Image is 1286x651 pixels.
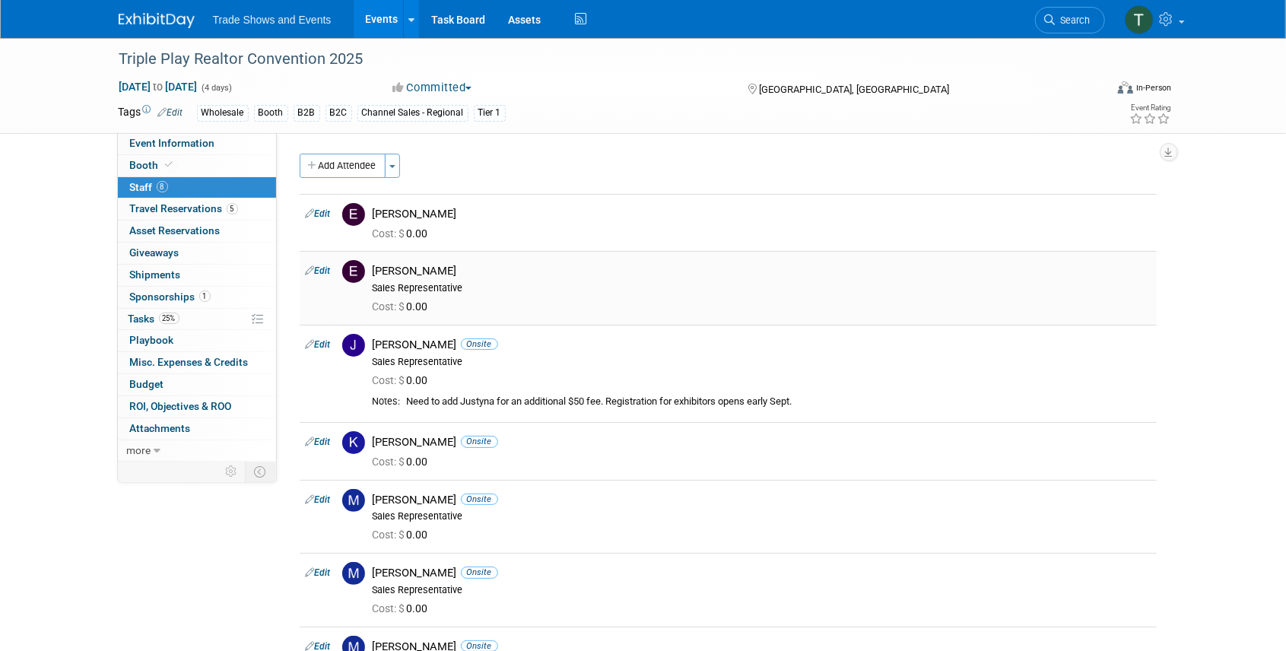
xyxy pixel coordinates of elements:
a: Misc. Expenses & Credits [118,352,276,373]
a: Asset Reservations [118,221,276,242]
a: Attachments [118,418,276,440]
span: Onsite [461,494,498,505]
a: Shipments [118,265,276,286]
a: Edit [306,437,331,447]
span: Onsite [461,567,498,578]
a: Tasks25% [118,309,276,330]
img: M.jpg [342,562,365,585]
div: Sales Representative [373,584,1151,596]
div: Sales Representative [373,510,1151,522]
span: 0.00 [373,456,434,468]
div: Tier 1 [474,105,506,121]
a: Event Information [118,133,276,154]
img: Tiff Wagner [1125,5,1154,34]
img: Format-Inperson.png [1118,81,1133,94]
span: Cost: $ [373,529,407,541]
a: Sponsorships1 [118,287,276,308]
div: [PERSON_NAME] [373,338,1151,352]
span: ROI, Objectives & ROO [130,400,232,412]
img: ExhibitDay [119,13,195,28]
span: [DATE] [DATE] [119,80,198,94]
div: Booth [254,105,288,121]
div: [PERSON_NAME] [373,264,1151,278]
div: [PERSON_NAME] [373,493,1151,507]
span: Search [1056,14,1091,26]
a: ROI, Objectives & ROO [118,396,276,418]
span: 0.00 [373,300,434,313]
span: Event Information [130,137,215,149]
span: Trade Shows and Events [213,14,332,26]
span: 0.00 [373,529,434,541]
div: Wholesale [197,105,249,121]
span: more [127,444,151,456]
span: Cost: $ [373,456,407,468]
span: 1 [199,291,211,302]
span: Cost: $ [373,227,407,240]
a: Travel Reservations5 [118,198,276,220]
td: Personalize Event Tab Strip [219,462,246,481]
div: Triple Play Realtor Convention 2025 [114,46,1082,73]
a: Edit [306,339,331,350]
img: M.jpg [342,489,365,512]
td: Tags [119,104,183,122]
span: 0.00 [373,227,434,240]
span: Staff [130,181,168,193]
span: 0.00 [373,374,434,386]
a: Edit [306,265,331,276]
span: Cost: $ [373,602,407,614]
div: Sales Representative [373,282,1151,294]
span: Misc. Expenses & Credits [130,356,249,368]
a: Budget [118,374,276,395]
div: In-Person [1135,82,1171,94]
span: to [151,81,166,93]
span: 8 [157,181,168,192]
img: E.jpg [342,203,365,226]
span: Cost: $ [373,374,407,386]
span: Tasks [129,313,179,325]
div: Sales Representative [373,356,1151,368]
a: Search [1035,7,1105,33]
span: Booth [130,159,176,171]
span: Asset Reservations [130,224,221,237]
span: 25% [159,313,179,324]
img: J.jpg [342,334,365,357]
div: [PERSON_NAME] [373,207,1151,221]
span: Shipments [130,268,181,281]
a: Edit [306,567,331,578]
td: Toggle Event Tabs [245,462,276,481]
span: Playbook [130,334,174,346]
span: Onsite [461,338,498,350]
div: Channel Sales - Regional [357,105,468,121]
a: Edit [306,494,331,505]
div: Event Rating [1129,104,1170,112]
button: Add Attendee [300,154,386,178]
div: [PERSON_NAME] [373,566,1151,580]
a: Edit [306,208,331,219]
span: Attachments [130,422,191,434]
button: Committed [387,80,478,96]
div: B2C [325,105,352,121]
div: B2B [294,105,320,121]
span: 5 [227,203,238,214]
div: Event Format [1015,79,1172,102]
span: Travel Reservations [130,202,238,214]
i: Booth reservation complete [166,160,173,169]
span: [GEOGRAPHIC_DATA], [GEOGRAPHIC_DATA] [759,84,949,95]
span: 0.00 [373,602,434,614]
span: Onsite [461,436,498,447]
div: Need to add Justyna for an additional $50 fee. Registration for exhibitors opens early Sept. [407,395,1151,408]
img: K.jpg [342,431,365,454]
a: Playbook [118,330,276,351]
div: [PERSON_NAME] [373,435,1151,449]
a: more [118,440,276,462]
a: Booth [118,155,276,176]
img: E.jpg [342,260,365,283]
a: Staff8 [118,177,276,198]
span: (4 days) [201,83,233,93]
a: Giveaways [118,243,276,264]
span: Budget [130,378,164,390]
span: Cost: $ [373,300,407,313]
span: Sponsorships [130,291,211,303]
div: Notes: [373,395,401,408]
a: Edit [158,107,183,118]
